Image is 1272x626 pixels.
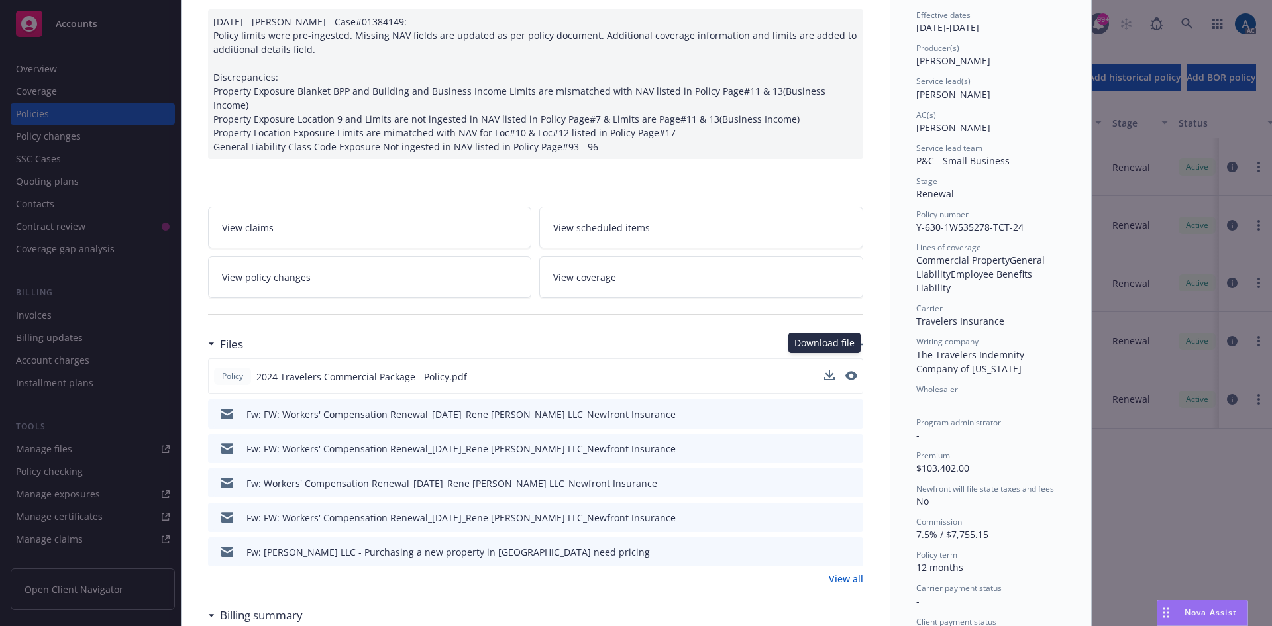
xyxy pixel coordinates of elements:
span: Commercial Property [916,254,1010,266]
button: preview file [846,442,858,456]
span: Renewal [916,187,954,200]
span: Writing company [916,336,979,347]
a: View coverage [539,256,863,298]
span: The Travelers Indemnity Company of [US_STATE] [916,348,1027,375]
button: preview file [846,476,858,490]
span: General Liability [916,254,1047,280]
span: Commission [916,516,962,527]
a: View policy changes [208,256,532,298]
span: View coverage [553,270,616,284]
span: - [916,429,920,441]
div: Fw: FW: Workers' Compensation Renewal_[DATE]_Rene [PERSON_NAME] LLC_Newfront Insurance [246,511,676,525]
span: Stage [916,176,937,187]
button: download file [825,511,835,525]
div: Fw: Workers' Compensation Renewal_[DATE]_Rene [PERSON_NAME] LLC_Newfront Insurance [246,476,657,490]
span: Premium [916,450,950,461]
span: Lines of coverage [916,242,981,253]
span: [PERSON_NAME] [916,54,990,67]
span: Newfront will file state taxes and fees [916,483,1054,494]
div: Fw: FW: Workers' Compensation Renewal_[DATE]_Rene [PERSON_NAME] LLC_Newfront Insurance [246,407,676,421]
span: Program administrator [916,417,1001,428]
span: - [916,395,920,408]
span: Travelers Insurance [916,315,1004,327]
span: No [916,495,929,507]
button: preview file [846,511,858,525]
div: [DATE] - [DATE] [916,9,1065,34]
a: View scheduled items [539,207,863,248]
button: preview file [846,407,858,421]
span: Y-630-1W535278-TCT-24 [916,221,1024,233]
span: 7.5% / $7,755.15 [916,528,988,541]
a: View claims [208,207,532,248]
span: Policy term [916,549,957,560]
button: download file [824,370,835,380]
div: Fw: FW: Workers' Compensation Renewal_[DATE]_Rene [PERSON_NAME] LLC_Newfront Insurance [246,442,676,456]
span: Carrier [916,303,943,314]
span: 2024 Travelers Commercial Package - Policy.pdf [256,370,467,384]
span: Nova Assist [1185,607,1237,618]
span: Policy number [916,209,969,220]
h3: Billing summary [220,607,303,624]
button: download file [825,545,835,559]
span: 12 months [916,561,963,574]
button: preview file [845,370,857,384]
span: P&C - Small Business [916,154,1010,167]
button: download file [825,476,835,490]
span: [PERSON_NAME] [916,88,990,101]
span: AC(s) [916,109,936,121]
span: Producer(s) [916,42,959,54]
span: Effective dates [916,9,971,21]
span: Employee Benefits Liability [916,268,1035,294]
div: Fw: [PERSON_NAME] LLC - Purchasing a new property in [GEOGRAPHIC_DATA] need pricing [246,545,650,559]
span: View claims [222,221,274,235]
button: download file [825,442,835,456]
button: preview file [845,371,857,380]
span: View scheduled items [553,221,650,235]
h3: Files [220,336,243,353]
span: Carrier payment status [916,582,1002,594]
button: download file [824,370,835,384]
span: View policy changes [222,270,311,284]
span: Wholesaler [916,384,958,395]
div: [DATE] - [PERSON_NAME] - Case#01384149: Policy limits were pre-ingested. Missing NAV fields are u... [208,9,863,159]
div: Files [208,336,243,353]
div: Billing summary [208,607,303,624]
button: preview file [846,545,858,559]
span: Policy [219,370,246,382]
button: Nova Assist [1157,600,1248,626]
div: Drag to move [1157,600,1174,625]
span: - [916,595,920,607]
a: View all [829,572,863,586]
span: Service lead team [916,142,982,154]
span: [PERSON_NAME] [916,121,990,134]
button: download file [825,407,835,421]
span: Service lead(s) [916,76,971,87]
span: $103,402.00 [916,462,969,474]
